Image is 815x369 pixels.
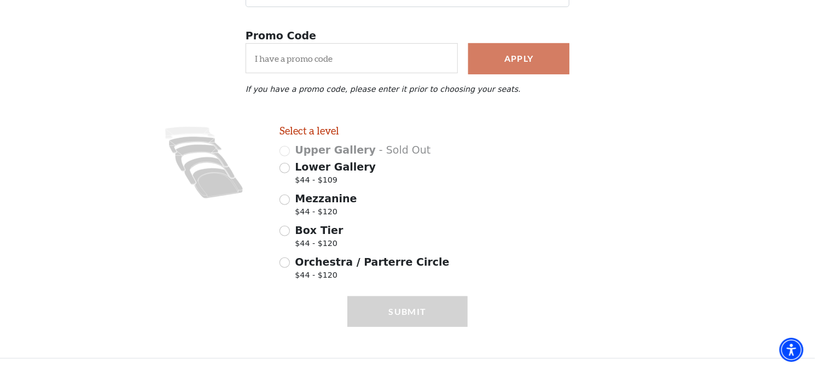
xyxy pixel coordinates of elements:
[295,238,343,253] span: $44 - $120
[246,28,569,44] p: Promo Code
[779,338,804,362] div: Accessibility Menu
[295,161,376,173] span: Lower Gallery
[295,270,449,284] span: $44 - $120
[295,174,376,189] span: $44 - $109
[379,144,430,156] span: - Sold Out
[246,43,458,73] input: I have a promo code
[295,206,357,221] span: $44 - $120
[246,85,569,93] p: If you have a promo code, please enter it prior to choosing your seats.
[295,224,343,236] span: Box Tier
[295,144,376,156] span: Upper Gallery
[280,125,468,137] h2: Select a level
[295,256,449,268] span: Orchestra / Parterre Circle
[295,192,357,204] span: Mezzanine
